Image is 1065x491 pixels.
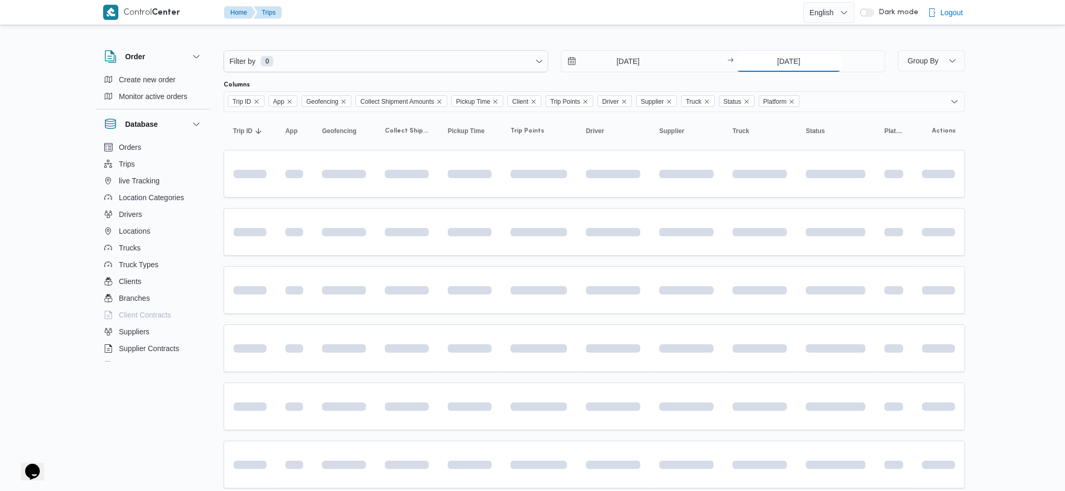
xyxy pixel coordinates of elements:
button: Remove Trip Points from selection in this group [582,99,589,105]
span: Collect Shipment Amounts [356,95,447,107]
span: Group By [907,57,938,65]
div: Database [96,139,211,366]
button: Remove Supplier from selection in this group [666,99,672,105]
span: Trip ID [232,96,251,107]
button: Order [104,50,203,63]
button: Remove Driver from selection in this group [621,99,627,105]
span: Client Contracts [119,309,171,321]
span: Monitor active orders [119,90,187,103]
button: Geofencing [318,123,370,139]
span: Geofencing [302,95,351,107]
span: Truck [681,95,715,107]
span: Status [719,95,755,107]
button: Supplier [655,123,718,139]
button: Clients [100,273,207,290]
span: App [285,127,297,135]
span: Trip Points [511,127,544,135]
h3: Order [125,50,145,63]
button: Logout [924,2,967,23]
span: Collect Shipment Amounts [385,127,429,135]
button: Remove Collect Shipment Amounts from selection in this group [436,99,442,105]
button: Remove Client from selection in this group [530,99,537,105]
span: Pickup Time [448,127,484,135]
button: Client Contracts [100,307,207,323]
button: Branches [100,290,207,307]
button: Monitor active orders [100,88,207,105]
button: Remove Pickup Time from selection in this group [492,99,498,105]
button: Remove Status from selection in this group [744,99,750,105]
button: Truck [728,123,791,139]
span: Truck Types [119,258,158,271]
button: Location Categories [100,189,207,206]
button: Remove Truck from selection in this group [704,99,710,105]
button: Status [802,123,870,139]
button: Remove Platform from selection in this group [789,99,795,105]
button: Trucks [100,239,207,256]
button: Remove Trip ID from selection in this group [253,99,260,105]
span: App [269,95,297,107]
span: Create new order [119,73,175,86]
span: Trips [119,158,135,170]
div: → [727,58,734,65]
button: live Tracking [100,172,207,189]
span: live Tracking [119,174,160,187]
input: Press the down key to open a popover containing a calendar. [561,51,680,72]
button: Devices [100,357,207,374]
button: Create new order [100,71,207,88]
span: Truck [733,127,749,135]
button: Pickup Time [443,123,496,139]
button: Filter by0 available filters [224,51,548,72]
span: Geofencing [322,127,357,135]
span: Location Categories [119,191,184,204]
span: Supplier [659,127,684,135]
span: Supplier Contracts [119,342,179,355]
span: Driver [586,127,604,135]
button: Open list of options [950,97,959,106]
span: Trip Points [546,95,593,107]
b: Center [152,9,180,17]
span: Branches [119,292,150,304]
span: Client [507,95,541,107]
span: Supplier [636,95,677,107]
svg: Sorted in descending order [254,127,263,135]
span: Driver [602,96,619,107]
label: Columns [224,81,250,89]
button: Supplier Contracts [100,340,207,357]
span: Truck [686,96,702,107]
span: Platform [884,127,903,135]
button: Truck Types [100,256,207,273]
button: Suppliers [100,323,207,340]
span: Status [806,127,825,135]
span: Orders [119,141,141,154]
span: Suppliers [119,325,149,338]
div: Order [96,71,211,109]
span: Platform [759,95,800,107]
button: Group By [898,50,965,71]
span: Drivers [119,208,142,221]
span: Devices [119,359,145,372]
button: Trip IDSorted in descending order [229,123,271,139]
h3: Database [125,118,158,130]
span: Client [512,96,528,107]
span: Locations [119,225,150,237]
span: App [273,96,284,107]
span: Actions [932,127,956,135]
iframe: chat widget [10,449,44,481]
span: Driver [597,95,632,107]
input: Press the down key to open a popover containing a calendar. [737,51,841,72]
span: Trip ID [228,95,264,107]
button: Platform [880,123,907,139]
button: Home [224,6,256,19]
button: Remove App from selection in this group [286,99,293,105]
button: Driver [582,123,645,139]
span: Filter by [228,55,257,68]
span: Collect Shipment Amounts [360,96,434,107]
span: Trip Points [550,96,580,107]
img: X8yXhbKr1z7QwAAAABJRU5ErkJggg== [103,5,118,20]
span: 0 available filters [261,56,273,67]
span: Dark mode [874,8,918,17]
button: Locations [100,223,207,239]
span: Platform [763,96,787,107]
button: Remove Geofencing from selection in this group [340,99,347,105]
